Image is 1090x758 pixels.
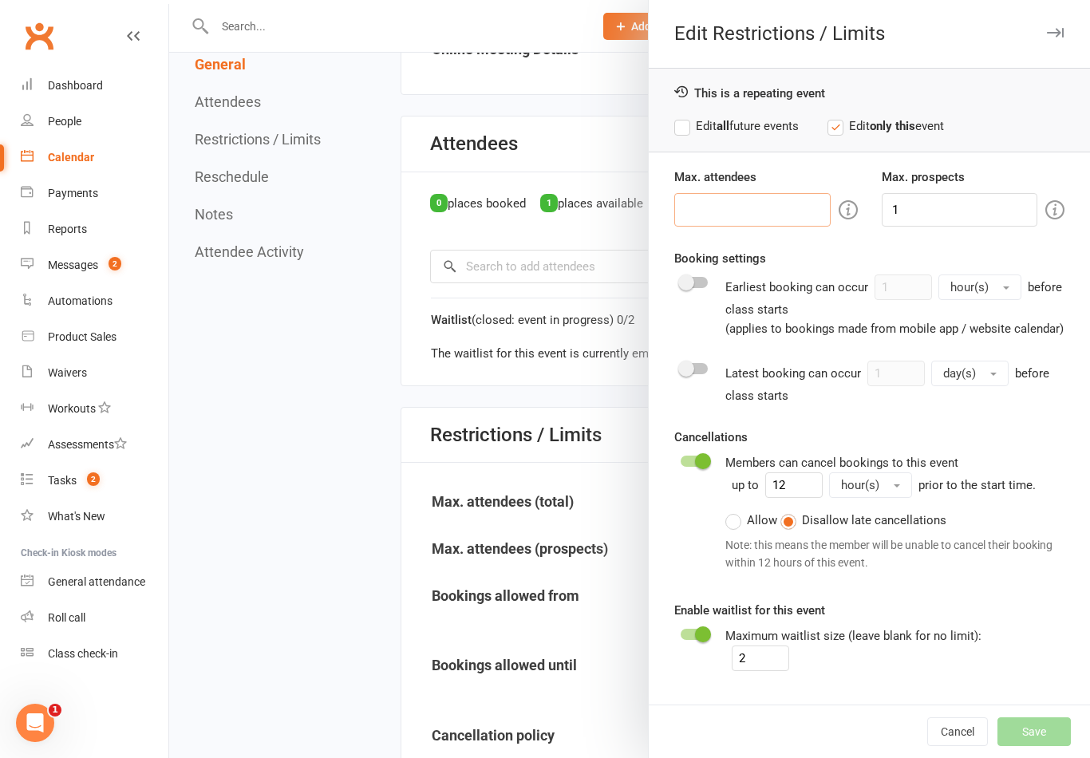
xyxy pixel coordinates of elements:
div: Calendar [48,151,94,164]
a: People [21,104,168,140]
label: Booking settings [674,249,766,268]
label: Enable waitlist for this event [674,601,825,620]
span: 1 [49,704,61,717]
span: prior to the start time. [918,478,1036,492]
div: Dashboard [48,79,103,92]
div: This is a repeating event [674,85,1064,101]
a: Assessments [21,427,168,463]
div: Maximum waitlist size (leave blank for no limit): [725,626,1064,671]
button: Cancel [927,717,988,746]
div: Assessments [48,438,127,451]
div: Tasks [48,474,77,487]
span: 2 [109,257,121,270]
div: Product Sales [48,330,117,343]
a: Class kiosk mode [21,636,168,672]
button: hour(s) [938,274,1021,300]
div: Earliest booking can occur [725,274,1064,338]
a: Tasks 2 [21,463,168,499]
button: day(s) [931,361,1009,386]
label: Max. prospects [882,168,965,187]
a: Waivers [21,355,168,391]
div: Workouts [48,402,96,415]
div: Members can cancel bookings to this event [725,453,1064,578]
div: People [48,115,81,128]
a: Clubworx [19,16,59,56]
button: hour(s) [829,472,912,498]
span: hour(s) [841,478,879,492]
a: Calendar [21,140,168,176]
div: Automations [48,294,113,307]
a: Dashboard [21,68,168,104]
a: Payments [21,176,168,211]
div: What's New [48,510,105,523]
a: General attendance kiosk mode [21,564,168,600]
span: hour(s) [950,280,989,294]
div: up to [732,472,912,498]
div: Roll call [48,611,85,624]
a: Workouts [21,391,168,427]
iframe: Intercom live chat [16,704,54,742]
strong: only this [870,119,915,133]
div: Latest booking can occur [725,361,1064,405]
label: Disallow late cancellations [780,511,946,530]
div: General attendance [48,575,145,588]
span: day(s) [943,366,976,381]
a: Reports [21,211,168,247]
a: What's New [21,499,168,535]
a: Product Sales [21,319,168,355]
label: Edit future events [674,116,799,136]
span: before class starts (applies to bookings made from mobile app / website calendar) [725,280,1064,336]
div: Edit Restrictions / Limits [649,22,1090,45]
div: Class check-in [48,647,118,660]
div: Note: this means the member will be unable to cancel their booking within 12 hours of this event. [725,536,1064,572]
label: Edit event [827,116,944,136]
a: Roll call [21,600,168,636]
a: Automations [21,283,168,319]
div: Reports [48,223,87,235]
div: Messages [48,259,98,271]
label: Cancellations [674,428,748,447]
strong: all [717,119,729,133]
label: Allow [725,511,777,530]
span: 2 [87,472,100,486]
div: Waivers [48,366,87,379]
a: Messages 2 [21,247,168,283]
label: Max. attendees [674,168,756,187]
div: Payments [48,187,98,199]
